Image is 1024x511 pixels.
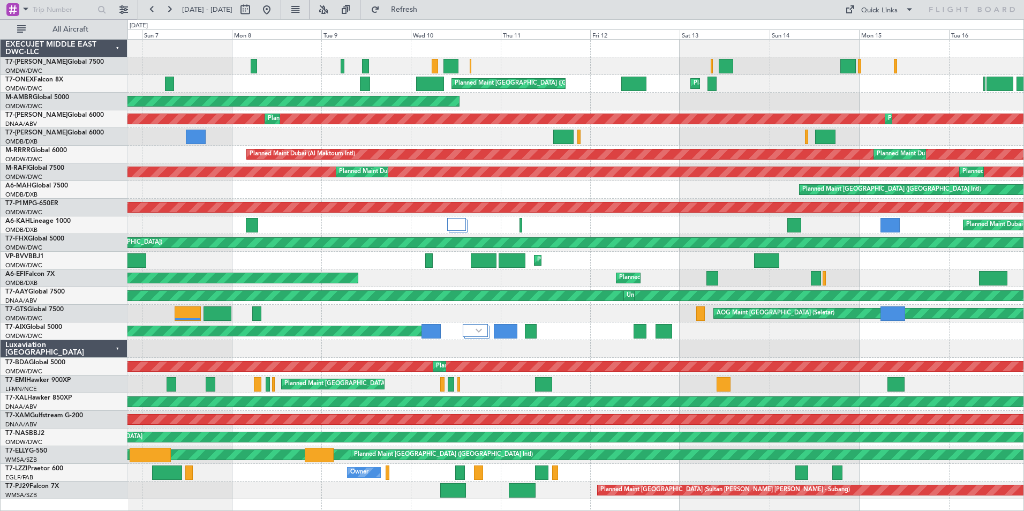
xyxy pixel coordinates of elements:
a: T7-EMIHawker 900XP [5,377,71,384]
a: T7-PJ29Falcon 7X [5,483,59,490]
span: M-RRRR [5,147,31,154]
a: OMDW/DWC [5,438,42,446]
div: Planned Maint [GEOGRAPHIC_DATA] ([GEOGRAPHIC_DATA] Intl) [354,447,533,463]
span: T7-XAM [5,412,30,419]
span: T7-P1MP [5,200,32,207]
span: [DATE] - [DATE] [182,5,232,14]
a: T7-BDAGlobal 5000 [5,359,65,366]
a: T7-P1MPG-650ER [5,200,58,207]
div: Sun 14 [770,29,859,39]
span: T7-[PERSON_NAME] [5,130,67,136]
a: OMDW/DWC [5,102,42,110]
a: OMDW/DWC [5,208,42,216]
span: T7-AIX [5,324,26,330]
a: T7-XALHawker 850XP [5,395,72,401]
span: T7-LZZI [5,465,27,472]
button: Quick Links [840,1,919,18]
span: A6-MAH [5,183,32,189]
span: T7-AAY [5,289,28,295]
div: Planned Maint Dubai (Al Maktoum Intl) [694,76,799,92]
div: Planned Maint [GEOGRAPHIC_DATA] [284,376,387,392]
a: A6-KAHLineage 1000 [5,218,71,224]
div: Mon 8 [232,29,321,39]
div: AOG Maint [GEOGRAPHIC_DATA] (Seletar) [717,305,834,321]
a: T7-[PERSON_NAME]Global 6000 [5,112,104,118]
a: T7-LZZIPraetor 600 [5,465,63,472]
span: T7-GTS [5,306,27,313]
span: VP-BVV [5,253,28,260]
a: VP-BVVBBJ1 [5,253,44,260]
div: [DATE] [130,21,148,31]
div: Mon 15 [859,29,948,39]
a: OMDW/DWC [5,85,42,93]
span: T7-PJ29 [5,483,29,490]
a: T7-AAYGlobal 7500 [5,289,65,295]
span: A6-KAH [5,218,30,224]
span: M-RAFI [5,165,28,171]
div: Planned Maint Dubai (Al Maktoum Intl) [436,358,541,374]
a: OMDW/DWC [5,155,42,163]
a: T7-ELLYG-550 [5,448,47,454]
button: Refresh [366,1,430,18]
a: OMDW/DWC [5,261,42,269]
div: Planned Maint Dubai (Al Maktoum Intl) [888,111,993,127]
a: T7-XAMGulfstream G-200 [5,412,83,419]
div: Planned Maint [GEOGRAPHIC_DATA] ([GEOGRAPHIC_DATA]) [455,76,623,92]
a: OMDB/DXB [5,279,37,287]
a: OMDW/DWC [5,367,42,375]
span: Refresh [382,6,427,13]
a: M-RAFIGlobal 7500 [5,165,64,171]
div: Sat 13 [680,29,769,39]
span: T7-[PERSON_NAME] [5,112,67,118]
div: Planned Maint Dubai (Al Maktoum Intl) [268,111,373,127]
div: Planned Maint Dubai (Al Maktoum Intl) [877,146,982,162]
div: Planned Maint Dubai (Al Maktoum Intl) [250,146,355,162]
span: A6-EFI [5,271,25,277]
a: LFMN/NCE [5,385,37,393]
div: Fri 12 [590,29,680,39]
a: DNAA/ABV [5,297,37,305]
span: T7-NAS [5,430,29,437]
button: All Aircraft [12,21,116,38]
span: T7-BDA [5,359,29,366]
div: Quick Links [861,5,898,16]
a: OMDW/DWC [5,314,42,322]
div: Planned Maint Dubai (Al Maktoum Intl) [619,270,725,286]
span: T7-EMI [5,377,26,384]
a: OMDB/DXB [5,226,37,234]
div: Tue 9 [321,29,411,39]
a: T7-[PERSON_NAME]Global 7500 [5,59,104,65]
div: Unplanned Maint [GEOGRAPHIC_DATA] (Al Maktoum Intl) [627,288,785,304]
img: arrow-gray.svg [476,328,482,333]
a: OMDB/DXB [5,138,37,146]
div: Owner [350,464,368,480]
a: T7-NASBBJ2 [5,430,44,437]
div: Wed 10 [411,29,500,39]
div: Planned Maint [GEOGRAPHIC_DATA] (Sultan [PERSON_NAME] [PERSON_NAME] - Subang) [600,482,850,498]
a: OMDW/DWC [5,244,42,252]
div: Thu 11 [501,29,590,39]
a: OMDW/DWC [5,173,42,181]
input: Trip Number [33,2,94,18]
a: WMSA/SZB [5,456,37,464]
a: T7-FHXGlobal 5000 [5,236,64,242]
a: T7-AIXGlobal 5000 [5,324,62,330]
span: T7-ELLY [5,448,29,454]
div: Planned Maint [GEOGRAPHIC_DATA] ([GEOGRAPHIC_DATA] Intl) [802,182,981,198]
a: EGLF/FAB [5,474,33,482]
a: OMDW/DWC [5,332,42,340]
a: DNAA/ABV [5,120,37,128]
a: WMSA/SZB [5,491,37,499]
span: All Aircraft [28,26,113,33]
span: T7-FHX [5,236,28,242]
div: Sun 7 [142,29,231,39]
a: DNAA/ABV [5,403,37,411]
a: DNAA/ABV [5,420,37,429]
a: M-RRRRGlobal 6000 [5,147,67,154]
a: T7-[PERSON_NAME]Global 6000 [5,130,104,136]
div: Planned Maint Dubai (Al Maktoum Intl) [339,164,445,180]
a: A6-EFIFalcon 7X [5,271,55,277]
span: T7-[PERSON_NAME] [5,59,67,65]
a: OMDB/DXB [5,191,37,199]
a: T7-GTSGlobal 7500 [5,306,64,313]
